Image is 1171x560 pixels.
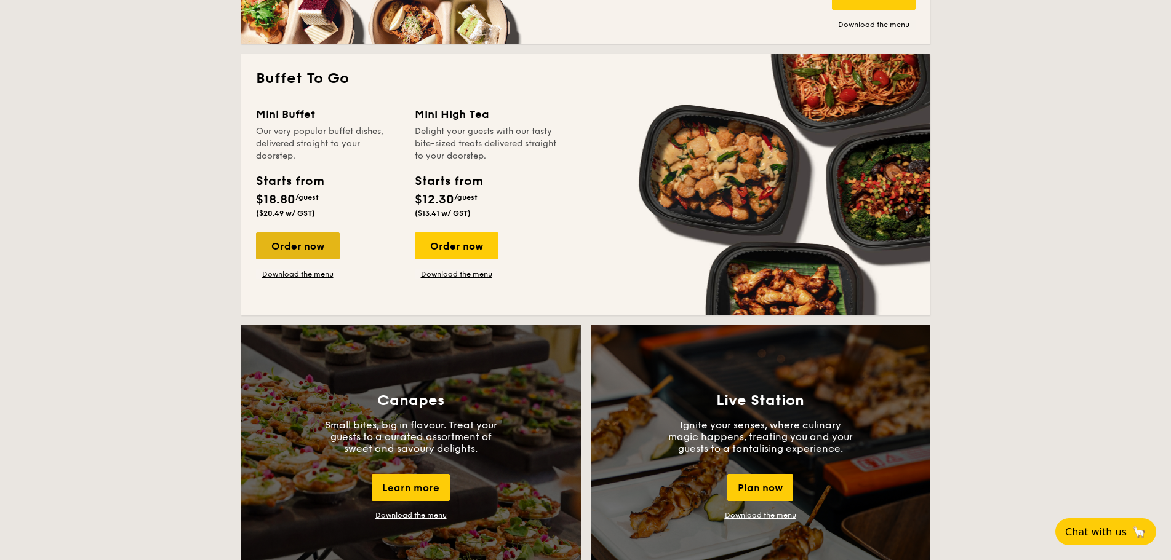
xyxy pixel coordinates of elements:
span: $12.30 [415,192,454,207]
div: Mini Buffet [256,106,400,123]
span: ($13.41 w/ GST) [415,209,471,218]
div: Order now [256,232,340,259]
span: /guest [295,193,319,202]
div: Plan now [727,474,793,501]
h2: Buffet To Go [256,69,916,89]
h3: Live Station [716,392,804,409]
a: Download the menu [725,511,796,519]
span: ($20.49 w/ GST) [256,209,315,218]
span: 🦙 [1132,525,1146,539]
p: Ignite your senses, where culinary magic happens, treating you and your guests to a tantalising e... [668,419,853,454]
p: Small bites, big in flavour. Treat your guests to a curated assortment of sweet and savoury delig... [319,419,503,454]
a: Download the menu [415,269,498,279]
div: Mini High Tea [415,106,559,123]
div: Starts from [256,172,323,191]
div: Starts from [415,172,482,191]
div: Our very popular buffet dishes, delivered straight to your doorstep. [256,125,400,162]
div: Learn more [372,474,450,501]
a: Download the menu [256,269,340,279]
h3: Canapes [377,392,444,409]
span: Chat with us [1065,526,1127,538]
button: Chat with us🦙 [1055,518,1156,545]
span: /guest [454,193,478,202]
a: Download the menu [832,20,916,30]
div: Delight your guests with our tasty bite-sized treats delivered straight to your doorstep. [415,125,559,162]
span: $18.80 [256,192,295,207]
a: Download the menu [375,511,447,519]
div: Order now [415,232,498,259]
